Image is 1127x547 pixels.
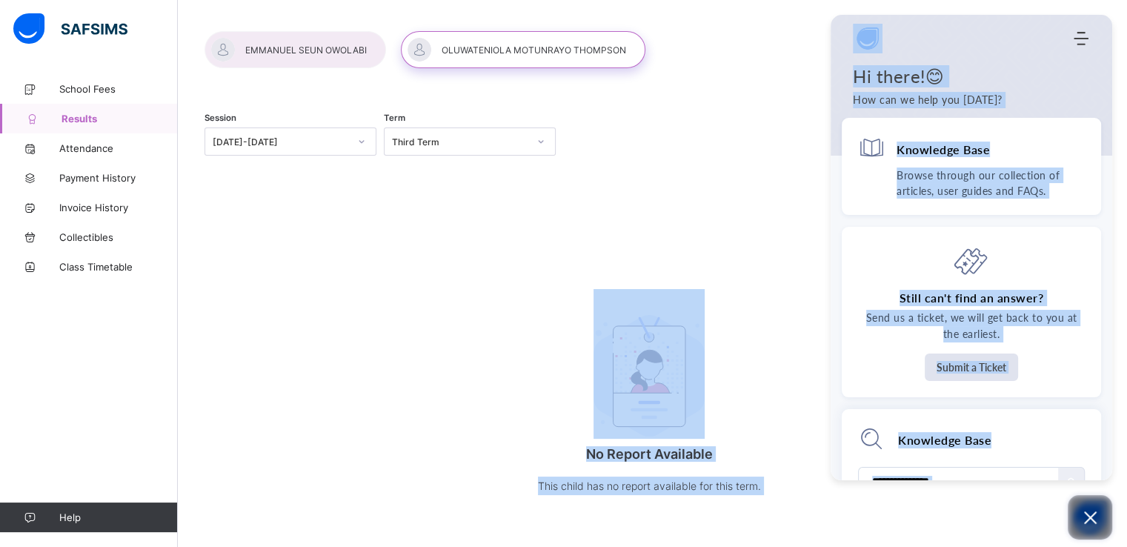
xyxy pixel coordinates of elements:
h4: Knowledge Base [897,142,990,157]
div: Modules Menu [1071,31,1090,46]
span: Invoice History [59,202,178,213]
div: Knowledge BaseBrowse through our collection of articles, user guides and FAQs. [842,118,1101,215]
span: Results [61,113,178,125]
span: Class Timetable [59,261,178,273]
span: Collectibles [59,231,178,243]
h1: Hi there!😊 [853,65,1090,87]
div: Knowledge Base [898,432,1085,448]
span: School Fees [59,83,178,95]
div: No Report Available [501,274,797,525]
img: safsims [13,13,127,44]
h4: Still can't find an answer? [900,290,1044,306]
span: Session [205,113,236,123]
span: Company logo [853,24,882,53]
img: student.207b5acb3037b72b59086e8b1a17b1d0.svg [594,315,705,437]
div: [DATE]-[DATE] [213,136,349,147]
span: Payment History [59,172,178,184]
p: Browse through our collection of articles, user guides and FAQs. [897,168,1085,199]
div: Third Term [392,136,528,147]
span: Term [384,113,405,123]
h2: Knowledge Base [898,432,991,448]
p: This child has no report available for this term. [501,477,797,495]
p: No Report Available [501,446,797,462]
img: logo [853,24,882,53]
div: Module search widget [842,409,1101,513]
span: Help [59,511,177,523]
span: Attendance [59,142,178,154]
p: How can we help you [DATE]? [853,92,1090,108]
button: Submit a Ticket [925,354,1018,381]
button: Open asap [1068,495,1112,540]
p: Send us a ticket, we will get back to you at the earliest. [858,310,1085,342]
